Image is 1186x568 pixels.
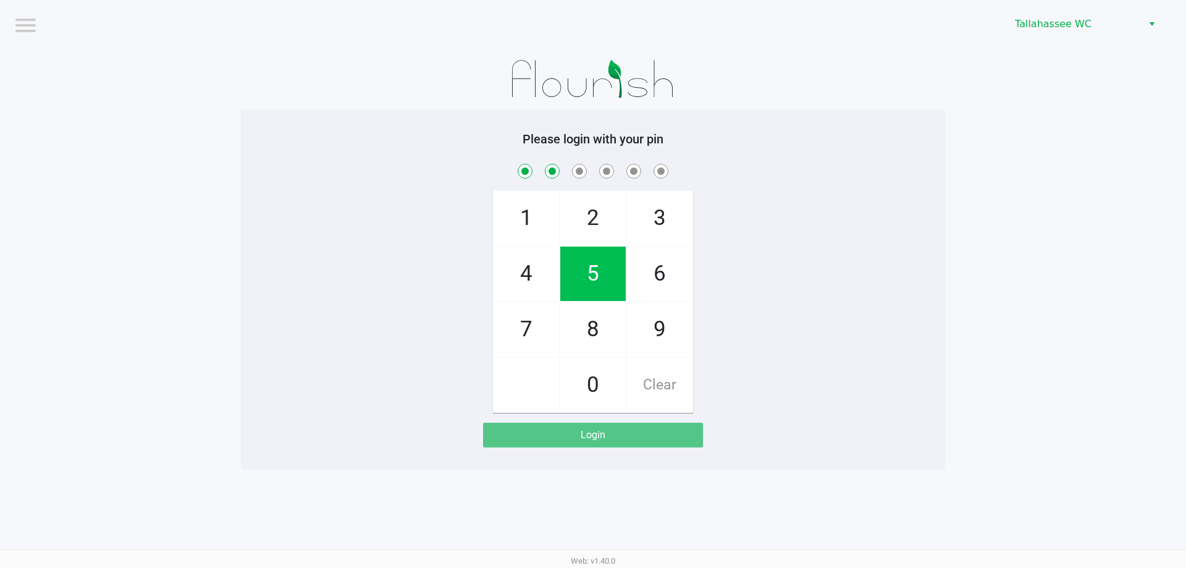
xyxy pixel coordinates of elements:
[627,191,692,245] span: 3
[494,191,559,245] span: 1
[494,247,559,301] span: 4
[627,302,692,357] span: 9
[560,191,626,245] span: 2
[627,247,692,301] span: 6
[250,132,936,146] h5: Please login with your pin
[494,302,559,357] span: 7
[560,302,626,357] span: 8
[1015,17,1135,32] span: Tallahassee WC
[560,358,626,412] span: 0
[1143,13,1161,35] button: Select
[627,358,692,412] span: Clear
[571,556,615,566] span: Web: v1.40.0
[560,247,626,301] span: 5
